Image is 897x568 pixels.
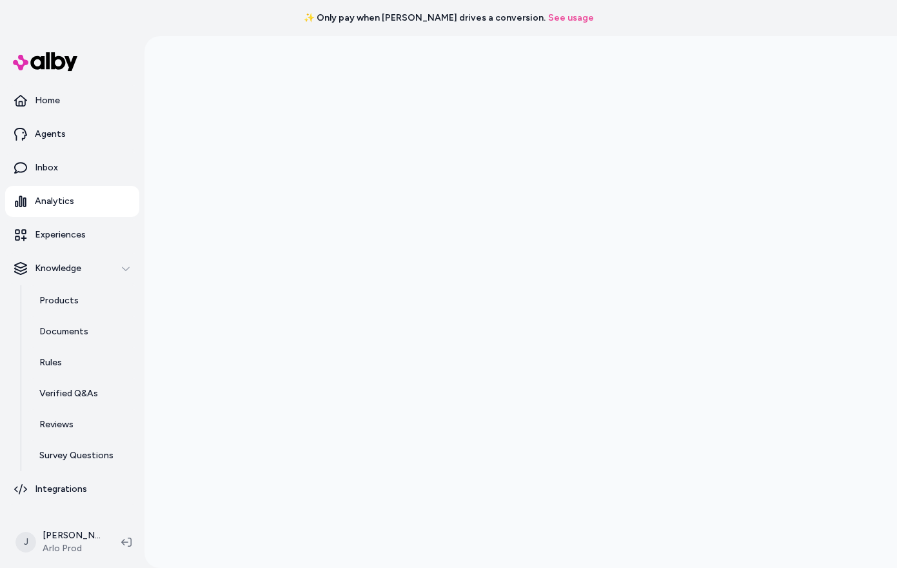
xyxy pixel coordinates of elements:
a: Integrations [5,474,139,505]
a: Survey Questions [26,440,139,471]
a: Products [26,285,139,316]
p: [PERSON_NAME] [43,529,101,542]
p: Analytics [35,195,74,208]
p: Documents [39,325,88,338]
a: Rules [26,347,139,378]
a: Home [5,85,139,116]
a: Experiences [5,219,139,250]
p: Rules [39,356,62,369]
a: Analytics [5,186,139,217]
p: Integrations [35,483,87,496]
span: Arlo Prod [43,542,101,555]
img: alby Logo [13,52,77,71]
a: Verified Q&As [26,378,139,409]
a: Documents [26,316,139,347]
a: Agents [5,119,139,150]
span: ✨ Only pay when [PERSON_NAME] drives a conversion. [304,12,546,25]
button: J[PERSON_NAME]Arlo Prod [8,522,111,563]
p: Products [39,294,79,307]
p: Survey Questions [39,449,113,462]
p: Reviews [39,418,74,431]
p: Inbox [35,161,58,174]
a: Reviews [26,409,139,440]
p: Knowledge [35,262,81,275]
p: Agents [35,128,66,141]
button: Knowledge [5,253,139,284]
p: Home [35,94,60,107]
a: See usage [548,12,594,25]
p: Experiences [35,228,86,241]
span: J [15,532,36,553]
p: Verified Q&As [39,387,98,400]
a: Inbox [5,152,139,183]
